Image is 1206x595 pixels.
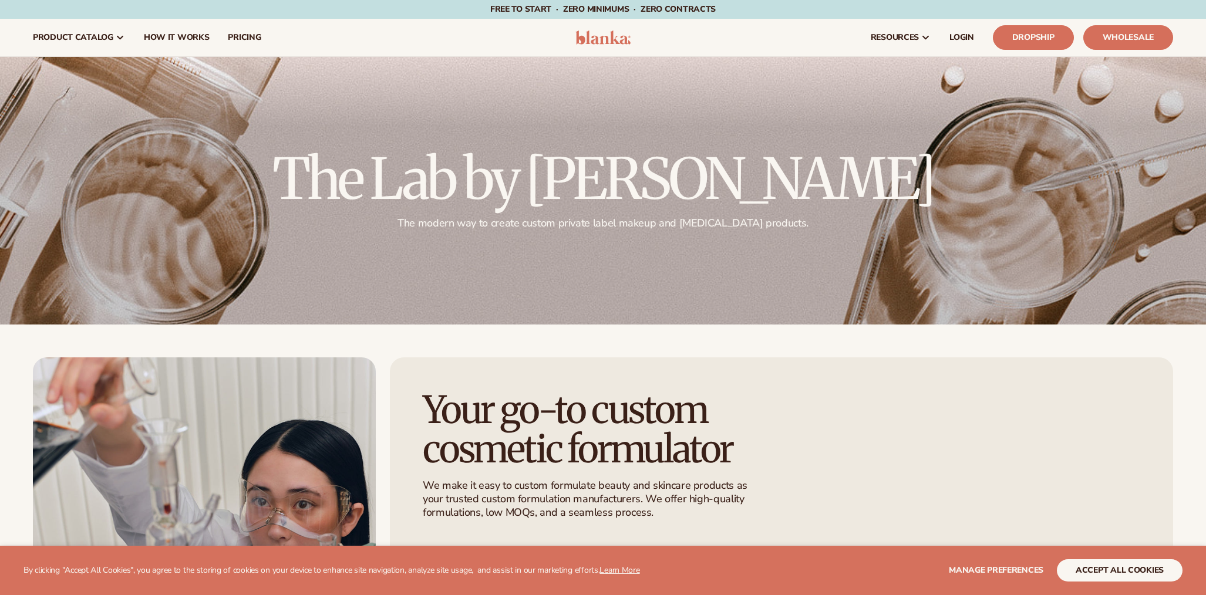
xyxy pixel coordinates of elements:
[23,19,134,56] a: product catalog
[423,543,1140,560] h3: Made for your brand
[218,19,270,56] a: pricing
[940,19,983,56] a: LOGIN
[490,4,716,15] span: Free to start · ZERO minimums · ZERO contracts
[1057,559,1183,582] button: accept all cookies
[423,390,780,469] h1: Your go-to custom cosmetic formulator
[144,33,210,42] span: How It Works
[33,33,113,42] span: product catalog
[272,217,934,230] p: The modern way to create custom private label makeup and [MEDICAL_DATA] products.
[949,33,974,42] span: LOGIN
[599,564,639,576] a: Learn More
[228,33,261,42] span: pricing
[23,566,640,576] p: By clicking "Accept All Cookies", you agree to the storing of cookies on your device to enhance s...
[575,31,631,45] img: logo
[949,559,1043,582] button: Manage preferences
[861,19,940,56] a: resources
[423,479,754,520] p: We make it easy to custom formulate beauty and skincare products as your trusted custom formulati...
[1083,25,1173,50] a: Wholesale
[871,33,919,42] span: resources
[134,19,219,56] a: How It Works
[949,564,1043,576] span: Manage preferences
[993,25,1074,50] a: Dropship
[272,151,934,207] h2: The Lab by [PERSON_NAME]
